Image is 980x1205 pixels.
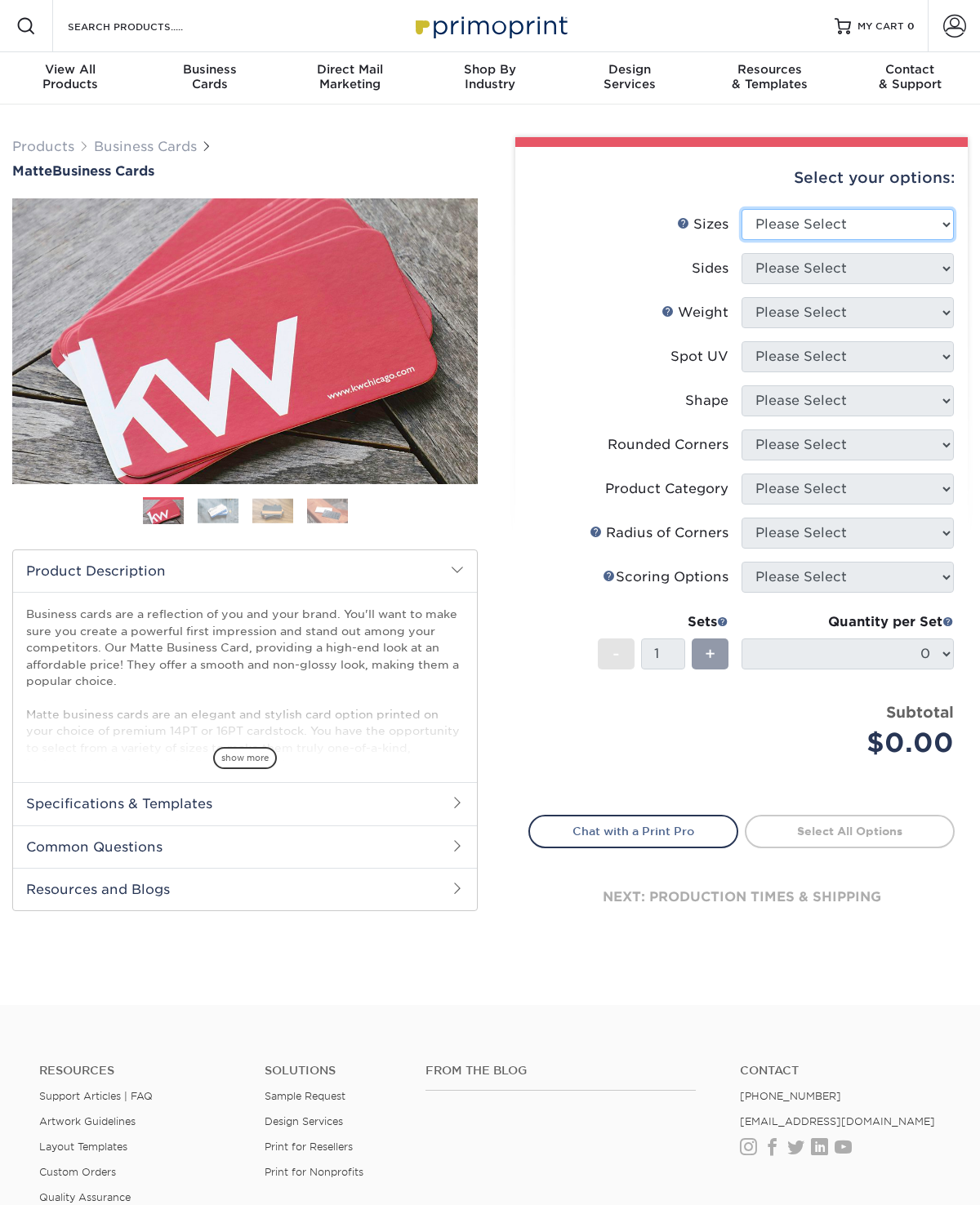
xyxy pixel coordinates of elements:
a: [PHONE_NUMBER] [740,1090,841,1102]
h4: Solutions [265,1064,401,1078]
div: Services [560,62,700,91]
img: Business Cards 04 [307,498,348,523]
a: Shop ByIndustry [420,52,559,104]
a: MatteBusiness Cards [12,163,478,179]
h4: Resources [39,1064,240,1078]
div: $0.00 [754,723,954,763]
div: & Templates [700,62,840,91]
a: Chat with a Print Pro [528,815,738,847]
img: Matte 01 [12,109,478,574]
img: Business Cards 03 [252,498,293,523]
div: Industry [420,62,559,91]
span: Shop By [420,62,559,77]
div: Shape [685,391,728,411]
span: Matte [12,163,52,179]
a: Layout Templates [39,1141,127,1153]
div: Select your options: [528,147,955,209]
div: Sizes [677,215,728,234]
h2: Specifications & Templates [13,782,477,825]
a: Artwork Guidelines [39,1115,136,1127]
a: Print for Nonprofits [265,1166,363,1178]
a: Resources& Templates [700,52,840,104]
span: show more [213,747,277,769]
span: Resources [700,62,840,77]
div: & Support [840,62,980,91]
div: Rounded Corners [608,435,728,455]
h1: Business Cards [12,163,478,179]
a: Products [12,139,74,154]
span: + [705,642,715,666]
img: Business Cards 02 [198,498,238,523]
div: next: production times & shipping [528,848,955,946]
div: Spot UV [670,347,728,367]
span: Business [140,62,279,77]
a: Business Cards [94,139,197,154]
a: Support Articles | FAQ [39,1090,153,1102]
a: BusinessCards [140,52,279,104]
h4: From the Blog [425,1064,697,1078]
a: Design Services [265,1115,343,1127]
a: [EMAIL_ADDRESS][DOMAIN_NAME] [740,1115,935,1127]
h2: Product Description [13,550,477,592]
a: Custom Orders [39,1166,116,1178]
a: Sample Request [265,1090,345,1102]
strong: Subtotal [886,703,954,721]
div: Quantity per Set [742,612,954,632]
input: SEARCH PRODUCTS..... [66,16,225,36]
span: - [612,642,620,666]
a: Contact [740,1064,941,1078]
div: Product Category [605,479,728,499]
a: Contact& Support [840,52,980,104]
a: Quality Assurance [39,1191,131,1203]
h2: Resources and Blogs [13,868,477,910]
img: Primoprint [408,8,572,43]
a: Print for Resellers [265,1141,353,1153]
div: Sides [692,259,728,278]
a: DesignServices [560,52,700,104]
div: Sets [598,612,728,632]
img: Business Cards 01 [143,491,184,532]
span: Contact [840,62,980,77]
span: Design [560,62,700,77]
span: Direct Mail [280,62,420,77]
div: Marketing [280,62,420,91]
div: Cards [140,62,279,91]
a: Select All Options [745,815,955,847]
div: Radius of Corners [590,523,728,543]
div: Scoring Options [603,567,728,587]
span: MY CART [857,20,904,33]
h2: Common Questions [13,825,477,868]
a: Direct MailMarketing [280,52,420,104]
span: 0 [907,20,915,32]
div: Weight [661,303,728,322]
p: Business cards are a reflection of you and your brand. You'll want to make sure you create a powe... [26,606,464,838]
